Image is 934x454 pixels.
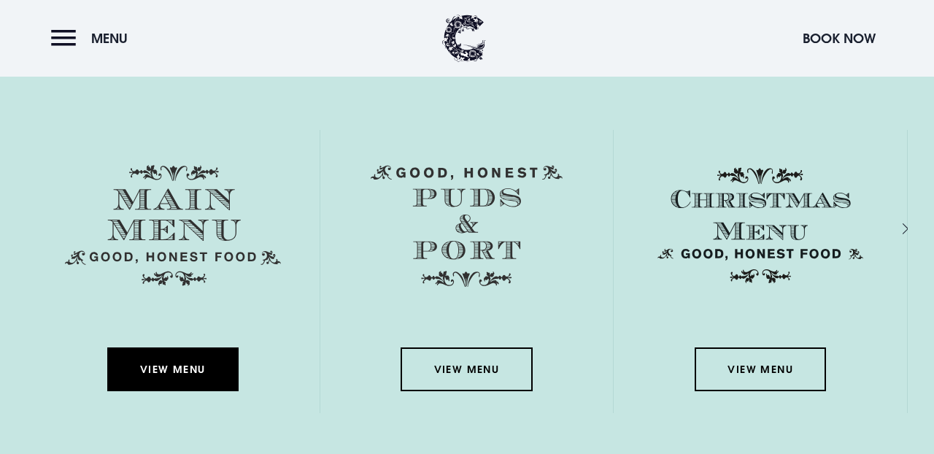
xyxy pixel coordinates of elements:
[695,347,826,391] a: View Menu
[107,347,239,391] a: View Menu
[401,347,532,391] a: View Menu
[442,15,486,62] img: Clandeboye Lodge
[883,218,897,239] div: Next slide
[65,165,281,286] img: Menu main menu
[795,23,883,54] button: Book Now
[371,165,563,288] img: Menu puds and port
[652,165,868,286] img: Christmas Menu SVG
[91,30,128,47] span: Menu
[51,23,135,54] button: Menu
